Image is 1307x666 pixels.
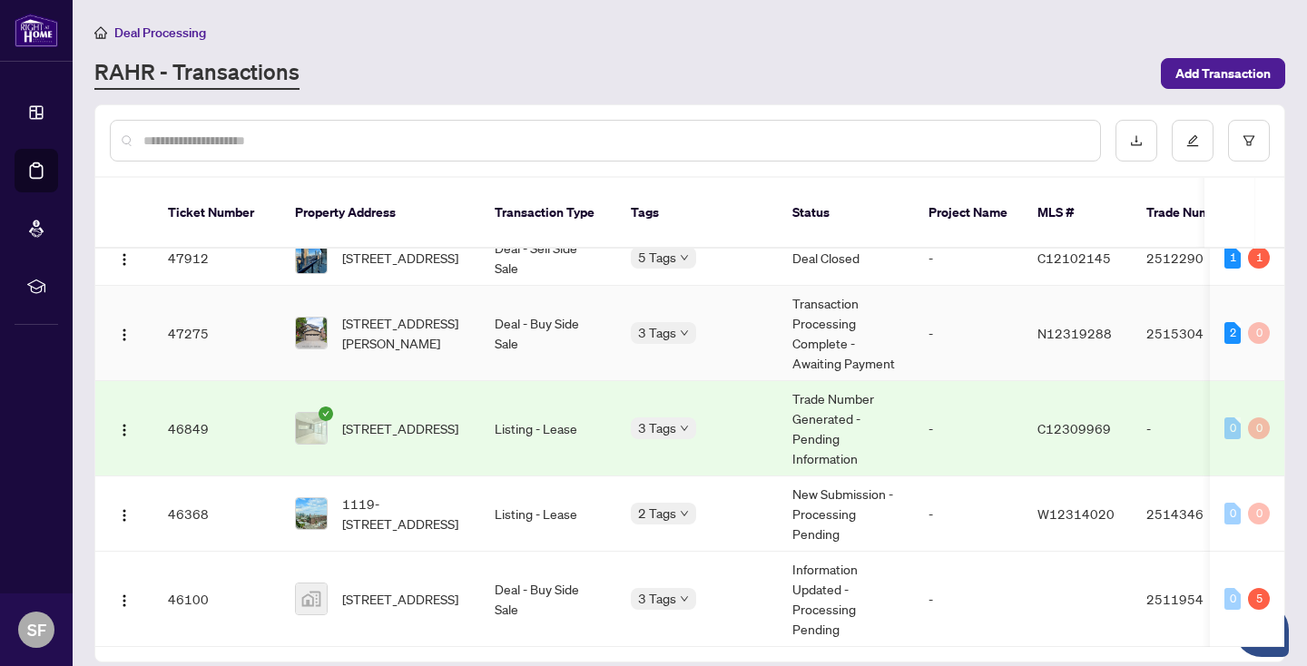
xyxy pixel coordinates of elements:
[280,178,480,249] th: Property Address
[480,286,616,381] td: Deal - Buy Side Sale
[1132,381,1259,476] td: -
[1037,505,1115,522] span: W12314020
[15,14,58,47] img: logo
[1248,588,1270,610] div: 5
[1175,59,1271,88] span: Add Transaction
[1037,325,1112,341] span: N12319288
[778,178,914,249] th: Status
[114,24,206,41] span: Deal Processing
[914,286,1023,381] td: -
[914,178,1023,249] th: Project Name
[914,476,1023,552] td: -
[110,499,139,528] button: Logo
[1248,322,1270,344] div: 0
[680,328,689,338] span: down
[1161,58,1285,89] button: Add Transaction
[117,252,132,267] img: Logo
[480,476,616,552] td: Listing - Lease
[1248,417,1270,439] div: 0
[1243,134,1255,147] span: filter
[1224,322,1241,344] div: 2
[778,230,914,286] td: Deal Closed
[296,318,327,348] img: thumbnail-img
[480,230,616,286] td: Deal - Sell Side Sale
[110,584,139,613] button: Logo
[117,423,132,437] img: Logo
[153,178,280,249] th: Ticket Number
[1248,247,1270,269] div: 1
[638,588,676,609] span: 3 Tags
[638,322,676,343] span: 3 Tags
[1037,250,1111,266] span: C12102145
[296,413,327,444] img: thumbnail-img
[153,381,280,476] td: 46849
[778,552,914,647] td: Information Updated - Processing Pending
[319,406,333,421] span: check-circle
[680,509,689,518] span: down
[342,248,458,268] span: [STREET_ADDRESS]
[153,476,280,552] td: 46368
[1037,420,1111,436] span: C12309969
[638,503,676,524] span: 2 Tags
[1224,247,1241,269] div: 1
[342,494,466,534] span: 1119-[STREET_ADDRESS]
[480,552,616,647] td: Deal - Buy Side Sale
[1132,178,1259,249] th: Trade Number
[117,328,132,342] img: Logo
[914,381,1023,476] td: -
[480,381,616,476] td: Listing - Lease
[296,583,327,614] img: thumbnail-img
[1186,134,1199,147] span: edit
[680,594,689,603] span: down
[480,178,616,249] th: Transaction Type
[1132,552,1259,647] td: 2511954
[153,552,280,647] td: 46100
[1224,588,1241,610] div: 0
[1172,120,1214,162] button: edit
[342,589,458,609] span: [STREET_ADDRESS]
[94,26,107,39] span: home
[914,552,1023,647] td: -
[110,243,139,272] button: Logo
[778,476,914,552] td: New Submission - Processing Pending
[638,247,676,268] span: 5 Tags
[342,418,458,438] span: [STREET_ADDRESS]
[94,57,300,90] a: RAHR - Transactions
[117,508,132,523] img: Logo
[153,286,280,381] td: 47275
[778,381,914,476] td: Trade Number Generated - Pending Information
[110,414,139,443] button: Logo
[1130,134,1143,147] span: download
[1132,230,1259,286] td: 2512290
[1115,120,1157,162] button: download
[296,242,327,273] img: thumbnail-img
[1224,417,1241,439] div: 0
[1023,178,1132,249] th: MLS #
[1132,476,1259,552] td: 2514346
[1228,120,1270,162] button: filter
[342,313,466,353] span: [STREET_ADDRESS][PERSON_NAME]
[638,417,676,438] span: 3 Tags
[1248,503,1270,524] div: 0
[117,593,132,608] img: Logo
[153,230,280,286] td: 47912
[1224,503,1241,524] div: 0
[680,253,689,262] span: down
[27,617,46,642] span: SF
[1132,286,1259,381] td: 2515304
[110,318,139,348] button: Logo
[680,424,689,433] span: down
[778,286,914,381] td: Transaction Processing Complete - Awaiting Payment
[914,230,1023,286] td: -
[296,498,327,529] img: thumbnail-img
[616,178,778,249] th: Tags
